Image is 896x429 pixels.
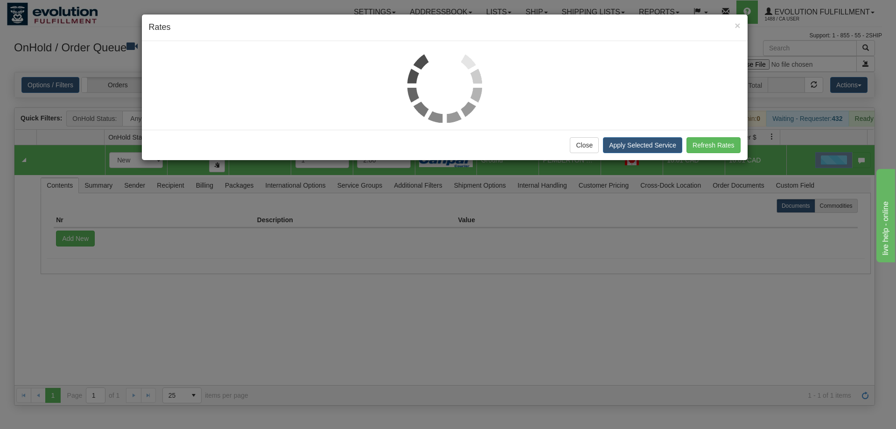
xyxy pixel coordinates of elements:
[875,167,895,262] iframe: chat widget
[149,21,741,34] h4: Rates
[7,6,86,17] div: live help - online
[570,137,599,153] button: Close
[735,20,740,31] span: ×
[686,137,740,153] button: Refresh Rates
[407,48,482,123] img: loader.gif
[603,137,682,153] button: Apply Selected Service
[735,21,740,30] button: Close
